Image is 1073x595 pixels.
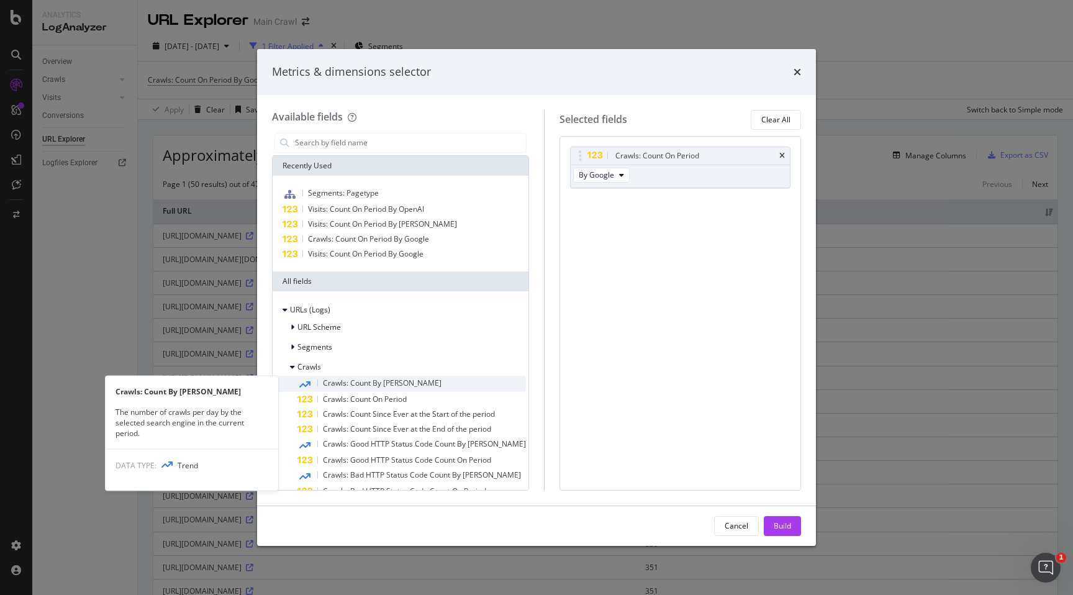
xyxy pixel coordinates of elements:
[273,156,528,176] div: Recently Used
[257,49,816,546] div: modal
[272,110,343,124] div: Available fields
[323,394,407,404] span: Crawls: Count On Period
[725,520,748,531] div: Cancel
[323,424,491,434] span: Crawls: Count Since Ever at the End of the period
[615,150,699,162] div: Crawls: Count On Period
[1056,553,1066,563] span: 1
[106,386,278,397] div: Crawls: Count By [PERSON_NAME]
[308,204,424,214] span: Visits: Count On Period By OpenAI
[308,219,457,229] span: Visits: Count On Period By [PERSON_NAME]
[779,152,785,160] div: times
[1031,553,1061,583] iframe: Intercom live chat
[308,234,429,244] span: Crawls: Count On Period By Google
[323,438,526,449] span: Crawls: Good HTTP Status Code Count By [PERSON_NAME]
[323,378,441,388] span: Crawls: Count By [PERSON_NAME]
[570,147,790,188] div: Crawls: Count On PeriodtimesBy Google
[294,134,526,152] input: Search by field name
[323,455,491,465] span: Crawls: Good HTTP Status Code Count On Period
[579,170,614,180] span: By Google
[751,110,801,130] button: Clear All
[774,520,791,531] div: Build
[764,516,801,536] button: Build
[794,64,801,80] div: times
[323,470,521,480] span: Crawls: Bad HTTP Status Code Count By [PERSON_NAME]
[559,112,627,127] div: Selected fields
[308,188,379,198] span: Segments: Pagetype
[573,168,630,183] button: By Google
[106,407,278,438] div: The number of crawls per day by the selected search engine in the current period.
[297,322,341,332] span: URL Scheme
[761,114,790,125] div: Clear All
[273,271,528,291] div: All fields
[297,342,332,352] span: Segments
[714,516,759,536] button: Cancel
[297,361,321,372] span: Crawls
[290,304,330,315] span: URLs (Logs)
[323,409,495,419] span: Crawls: Count Since Ever at the Start of the period
[272,64,431,80] div: Metrics & dimensions selector
[308,248,423,259] span: Visits: Count On Period By Google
